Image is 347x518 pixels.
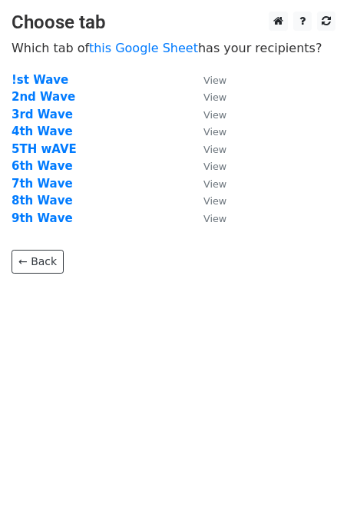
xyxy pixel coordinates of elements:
a: 3rd Wave [12,108,73,121]
a: View [188,125,226,138]
a: this Google Sheet [89,41,198,55]
small: View [203,213,226,224]
small: View [203,178,226,190]
small: View [203,195,226,207]
a: View [188,73,226,87]
a: View [188,108,226,121]
a: View [188,159,226,173]
small: View [203,75,226,86]
small: View [203,126,226,138]
a: 8th Wave [12,194,73,208]
small: View [203,161,226,172]
a: !st Wave [12,73,68,87]
p: Which tab of has your recipients? [12,40,335,56]
a: 5TH wAVE [12,142,77,156]
small: View [203,144,226,155]
a: 9th Wave [12,211,73,225]
a: View [188,177,226,191]
a: View [188,90,226,104]
a: 4th Wave [12,125,73,138]
a: View [188,211,226,225]
a: View [188,142,226,156]
a: ← Back [12,250,64,274]
small: View [203,91,226,103]
a: 6th Wave [12,159,73,173]
a: 2nd Wave [12,90,75,104]
small: View [203,109,226,121]
a: View [188,194,226,208]
a: 7th Wave [12,177,73,191]
h3: Choose tab [12,12,335,34]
